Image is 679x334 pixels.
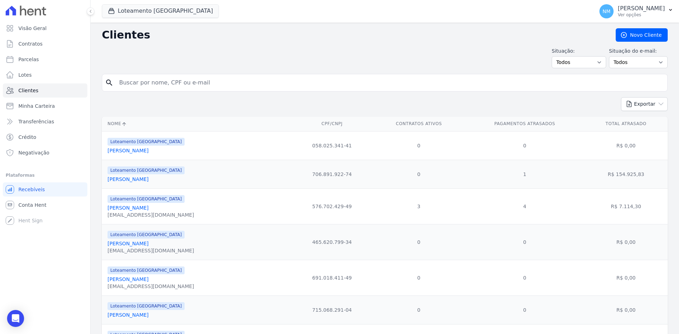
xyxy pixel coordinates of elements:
h2: Clientes [102,29,604,41]
div: [EMAIL_ADDRESS][DOMAIN_NAME] [108,283,194,290]
td: 0 [372,260,465,295]
input: Buscar por nome, CPF ou e-mail [115,76,665,90]
td: 715.068.291-04 [291,295,372,324]
td: 0 [372,160,465,188]
button: Loteamento [GEOGRAPHIC_DATA] [102,4,219,18]
i: search [105,78,114,87]
a: Clientes [3,83,87,98]
th: CPF/CNPJ [291,117,372,131]
a: [PERSON_NAME] [108,148,149,153]
a: [PERSON_NAME] [108,276,149,282]
td: 0 [465,224,584,260]
td: 0 [372,131,465,160]
span: Conta Hent [18,201,46,209]
label: Situação: [552,47,606,55]
span: Contratos [18,40,42,47]
span: Transferências [18,118,54,125]
span: Lotes [18,71,32,78]
td: R$ 154.925,83 [584,160,668,188]
a: Recebíveis [3,182,87,197]
span: Minha Carteira [18,102,55,110]
td: 0 [465,260,584,295]
td: 058.025.341-41 [291,131,372,160]
td: R$ 7.114,30 [584,188,668,224]
a: Visão Geral [3,21,87,35]
th: Nome [102,117,291,131]
td: 576.702.429-49 [291,188,372,224]
span: Visão Geral [18,25,47,32]
td: 691.018.411-49 [291,260,372,295]
span: Loteamento [GEOGRAPHIC_DATA] [108,138,185,146]
td: R$ 0,00 [584,260,668,295]
div: Open Intercom Messenger [7,310,24,327]
a: Crédito [3,130,87,144]
td: 706.891.922-74 [291,160,372,188]
div: [EMAIL_ADDRESS][DOMAIN_NAME] [108,247,194,254]
button: NM [PERSON_NAME] Ver opções [594,1,679,21]
a: Lotes [3,68,87,82]
span: Clientes [18,87,38,94]
th: Total Atrasado [584,117,668,131]
td: R$ 0,00 [584,295,668,324]
a: [PERSON_NAME] [108,176,149,182]
td: R$ 0,00 [584,224,668,260]
p: Ver opções [618,12,665,18]
td: 3 [372,188,465,224]
td: 0 [465,295,584,324]
div: Plataformas [6,171,85,180]
a: Conta Hent [3,198,87,212]
td: 0 [465,131,584,160]
a: [PERSON_NAME] [108,205,149,211]
a: [PERSON_NAME] [108,241,149,246]
label: Situação do e-mail: [609,47,668,55]
span: Crédito [18,134,36,141]
a: Parcelas [3,52,87,66]
span: NM [603,9,611,14]
a: Minha Carteira [3,99,87,113]
span: Recebíveis [18,186,45,193]
p: [PERSON_NAME] [618,5,665,12]
button: Exportar [621,97,668,111]
span: Loteamento [GEOGRAPHIC_DATA] [108,302,185,310]
span: Loteamento [GEOGRAPHIC_DATA] [108,266,185,274]
th: Pagamentos Atrasados [465,117,584,131]
td: 1 [465,160,584,188]
td: 465.620.799-34 [291,224,372,260]
span: Parcelas [18,56,39,63]
a: Novo Cliente [616,28,668,42]
a: Contratos [3,37,87,51]
a: Transferências [3,115,87,129]
td: 0 [372,295,465,324]
div: [EMAIL_ADDRESS][DOMAIN_NAME] [108,211,194,218]
td: 4 [465,188,584,224]
td: R$ 0,00 [584,131,668,160]
span: Loteamento [GEOGRAPHIC_DATA] [108,195,185,203]
span: Loteamento [GEOGRAPHIC_DATA] [108,231,185,239]
a: Negativação [3,146,87,160]
span: Loteamento [GEOGRAPHIC_DATA] [108,166,185,174]
a: [PERSON_NAME] [108,312,149,318]
td: 0 [372,224,465,260]
th: Contratos Ativos [372,117,465,131]
span: Negativação [18,149,50,156]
